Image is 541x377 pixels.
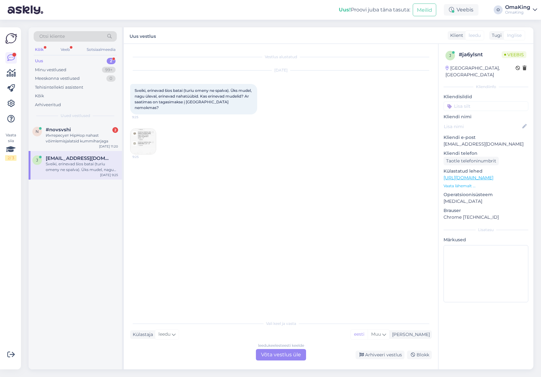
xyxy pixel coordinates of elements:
font: 2 [114,128,116,132]
font: Uus! [339,7,351,13]
span: jurgutee@gmail.com [46,155,112,161]
font: keelest [269,343,282,348]
button: Meilid [413,3,436,16]
font: [DATE] 11:20 [99,144,118,148]
font: Uus vestlus [130,33,156,39]
font: j [449,53,451,58]
span: #novsvshi [46,127,71,133]
font: [DATE] 9:25 [100,173,118,177]
font: #novsvshi [46,127,71,133]
font: eesti [354,331,364,337]
font: [EMAIL_ADDRESS][DOMAIN_NAME] [444,141,524,147]
font: Külastatud lehed [444,168,483,174]
img: Askly logo [5,32,17,45]
font: Sveiki, erinevad šios batai (turiu omeny ne spalva). Üks mudel, nagu üleval, erinevad nahatüübid.... [46,161,116,195]
font: 99+ [105,67,112,72]
input: Lisa nimi [444,123,521,130]
a: [URL][DOMAIN_NAME] [444,175,493,181]
font: Vaata lähemalt ... [444,183,476,188]
font: [EMAIL_ADDRESS][DOMAIN_NAME] [46,155,133,161]
font: Kliendiinfo [476,84,496,89]
font: Tugi [492,32,502,38]
font: eesti keelde [282,343,304,348]
font: Brauser [444,208,461,213]
font: Uus [35,58,43,63]
font: Vestlus alustatud [265,54,297,59]
font: Muu [371,331,381,337]
font: Lisatasu [478,227,494,232]
font: Klient [450,32,463,38]
font: Vaata siia [6,133,16,143]
font: 2 [110,58,112,63]
font: Operatsioonisüsteem [444,192,493,197]
font: OmaKing [505,10,524,15]
font: n [36,129,39,134]
font: Kliendi nimi [444,114,471,120]
font: Kõik [35,47,44,52]
font: Meeskonna vestlused [35,76,80,81]
font: Sotsiaalmeedia [87,47,116,52]
font: [GEOGRAPHIC_DATA], [GEOGRAPHIC_DATA] [445,65,500,78]
font: 9:25 [132,115,138,119]
font: ja6ylsnt [462,51,483,58]
font: Veebis [507,52,524,58]
font: Veebis [457,7,473,13]
font: [MEDICAL_DATA] [444,198,482,204]
font: j [36,158,38,162]
font: [PERSON_NAME] [392,332,430,337]
font: 9:25 [132,155,139,159]
font: Arhiveeritud [35,102,61,107]
font: Интересует HipHop nahast võimlemisjalatsid kummiharjaga [46,133,108,143]
font: Kliendi telefon [444,150,478,156]
font: Vali keel ja vasta [266,321,296,326]
font: leedu [258,343,269,348]
input: Lisa silt [444,101,528,111]
font: 0 [110,76,112,81]
font: Blokk [417,352,429,358]
font: Chrome [TECHNICAL_ID] [444,214,499,220]
font: Märkused [444,237,466,243]
font: leedu [469,32,481,38]
font: / 3 [10,155,14,160]
font: Inglise [507,32,522,38]
font: Tehisintellekti assistent [35,85,83,90]
font: Minu vestlused [35,67,66,72]
a: OmaKingOmaKing [505,5,537,15]
font: Taotle telefoninumbrit [446,158,496,164]
font: leedu [158,331,170,337]
font: Võta vestlus üle [261,352,301,358]
font: [DATE] [274,68,288,72]
font: # [459,51,462,58]
font: 2 [8,155,10,160]
font: Kõik [35,93,44,98]
font: Otsi kliente [39,33,65,39]
font: Meilid [417,7,432,13]
font: Uued vestlused [61,113,90,118]
font: O [497,7,500,12]
font: Veeb [61,47,70,52]
font: Külastaja [133,332,153,337]
font: Sveiki, erinevad šios batai (turiu omeny ne spalva). Üks mudel, nagu üleval, erinevad nahatüübid.... [135,88,253,110]
font: OmaKing [505,4,530,10]
font: Proovi juba täna tasuta: [351,7,410,13]
font: Arhiveeri vestlus [365,352,402,358]
img: Manus [130,129,156,154]
font: Kliendisildid [444,94,472,99]
font: Kliendi e-post [444,134,476,140]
